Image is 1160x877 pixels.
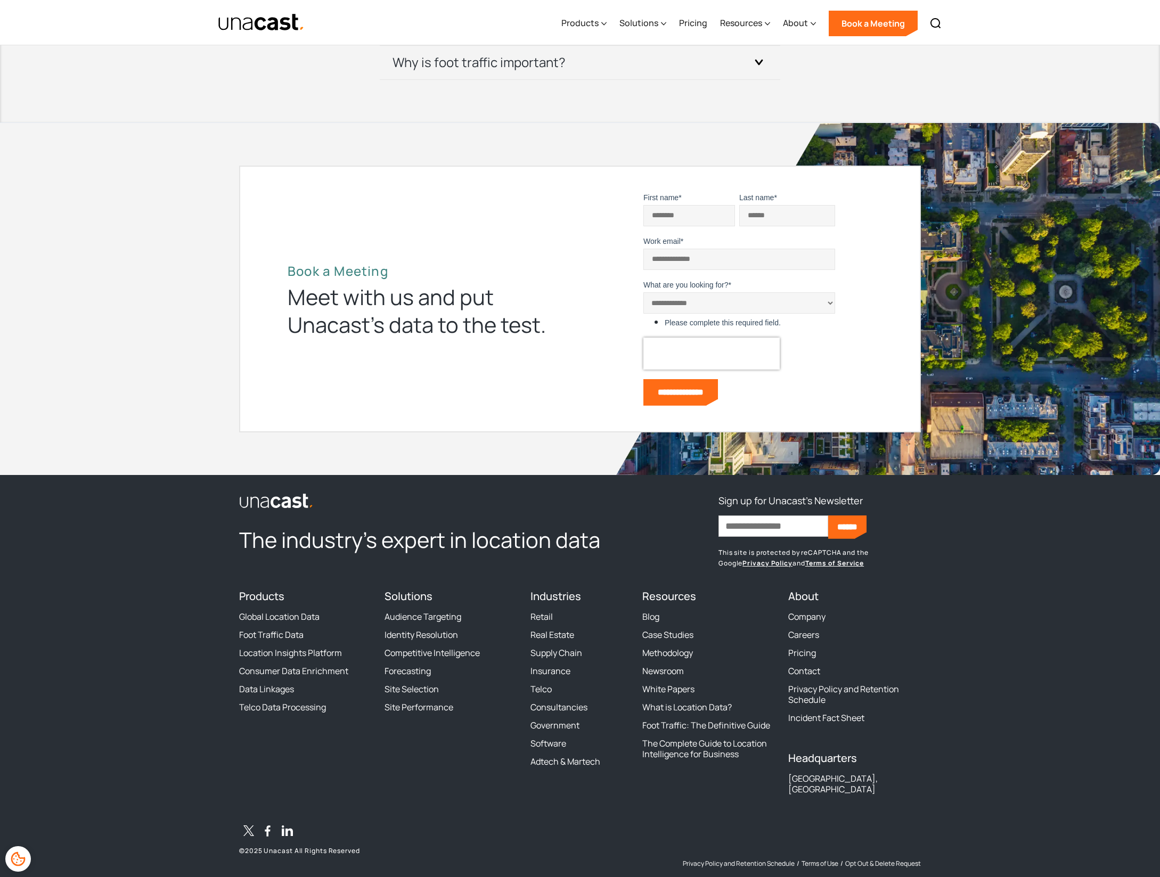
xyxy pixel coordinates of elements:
[218,13,305,32] img: Unacast text logo
[530,611,553,622] a: Retail
[530,666,570,676] a: Insurance
[530,647,582,658] a: Supply Chain
[739,193,774,202] span: Last name
[788,666,820,676] a: Contact
[530,756,600,767] a: Adtech & Martech
[385,647,480,658] a: Competitive Intelligence
[239,611,320,622] a: Global Location Data
[642,684,695,694] a: White Papers
[239,684,294,694] a: Data Linkages
[385,702,453,712] a: Site Performance
[788,647,816,658] a: Pricing
[788,773,921,794] div: [GEOGRAPHIC_DATA], [GEOGRAPHIC_DATA]
[530,684,552,694] a: Telco
[643,281,729,289] span: What are you looking for?
[720,17,762,29] div: Resources
[643,338,780,370] iframe: reCAPTCHA
[840,859,843,868] div: /
[619,17,658,29] div: Solutions
[530,738,566,749] a: Software
[239,492,630,509] a: link to the homepage
[619,2,666,45] div: Solutions
[742,559,793,568] a: Privacy Policy
[718,492,863,509] h3: Sign up for Unacast's Newsletter
[788,712,864,723] a: Incident Fact Sheet
[643,237,681,245] span: Work email
[788,752,921,765] h4: Headquarters
[642,629,693,640] a: Case Studies
[679,2,707,45] a: Pricing
[288,283,565,339] div: Meet with us and put Unacast’s data to the test.
[239,702,326,712] a: Telco Data Processing
[5,846,31,872] div: Cookie Preferences
[561,17,599,29] div: Products
[642,611,659,622] a: Blog
[665,317,835,328] label: Please complete this required field.
[530,702,587,712] a: Consultancies
[718,547,921,569] p: This site is protected by reCAPTCHA and the Google and
[385,629,458,640] a: Identity Resolution
[642,738,775,759] a: The Complete Guide to Location Intelligence for Business
[642,647,693,658] a: Methodology
[530,590,630,603] h4: Industries
[642,720,770,731] a: Foot Traffic: The Definitive Guide
[603,123,1160,475] img: bird's eye view of the city
[788,684,921,705] a: Privacy Policy and Retention Schedule
[929,17,942,30] img: Search icon
[239,823,258,842] a: Twitter / X
[797,859,799,868] div: /
[788,611,826,622] a: Company
[845,859,921,868] a: Opt Out & Delete Request
[385,684,439,694] a: Site Selection
[530,720,579,731] a: Government
[239,493,314,509] img: Unacast logo
[642,702,732,712] a: What is Location Data?
[385,589,432,603] a: Solutions
[561,2,607,45] div: Products
[643,193,679,202] span: First name
[805,559,864,568] a: Terms of Service
[829,11,918,36] a: Book a Meeting
[239,589,284,603] a: Products
[788,629,819,640] a: Careers
[393,54,566,71] h3: Why is foot traffic important?
[385,666,431,676] a: Forecasting
[258,823,277,842] a: Facebook
[720,2,770,45] div: Resources
[683,859,795,868] a: Privacy Policy and Retention Schedule
[239,526,630,554] h2: The industry’s expert in location data
[288,263,565,279] h2: Book a Meeting
[277,823,297,842] a: LinkedIn
[218,13,305,32] a: home
[788,590,921,603] h4: About
[239,847,518,855] p: © 2025 Unacast All Rights Reserved
[530,629,574,640] a: Real Estate
[642,666,684,676] a: Newsroom
[239,647,342,658] a: Location Insights Platform
[239,666,348,676] a: Consumer Data Enrichment
[783,17,808,29] div: About
[385,611,461,622] a: Audience Targeting
[783,2,816,45] div: About
[802,859,838,868] a: Terms of Use
[642,590,775,603] h4: Resources
[239,629,304,640] a: Foot Traffic Data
